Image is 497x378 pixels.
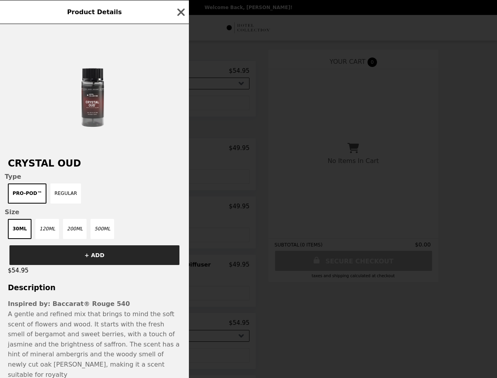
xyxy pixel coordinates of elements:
button: 200mL [63,219,87,239]
button: 30mL [8,219,31,239]
button: Pro-Pod™ [8,183,46,204]
strong: Inspired by: Baccarat® Rouge 540 [8,300,130,308]
img: Pro-Pod™ / 30mL [35,32,153,150]
button: + ADD [9,245,179,265]
button: 500mL [91,219,114,239]
span: Product Details [67,8,122,16]
button: Regular [50,183,81,204]
button: 120mL [35,219,59,239]
span: Size [5,208,184,216]
span: Type [5,173,184,180]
